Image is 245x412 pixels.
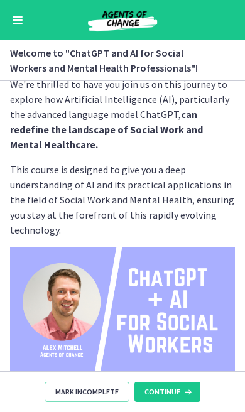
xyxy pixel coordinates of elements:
[10,77,235,152] p: We're thrilled to have you join us on this journey to explore how Artificial Intelligence (AI), p...
[144,387,180,397] span: Continue
[60,8,185,33] img: Agents of Change
[10,13,25,28] button: Enable menu
[134,382,200,402] button: Continue
[10,45,220,75] h3: Welcome to "ChatGPT and AI for Social Workers and Mental Health Professionals"!
[10,108,203,151] strong: can redefine the landscape of Social Work and Mental Healthcare.
[55,387,119,397] span: Mark Incomplete
[10,162,235,237] p: This course is designed to give you a deep understanding of AI and its practical applications in ...
[45,382,129,402] button: Mark Incomplete
[10,247,235,374] img: ChatGPT____AI__for_Social__Workers.png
